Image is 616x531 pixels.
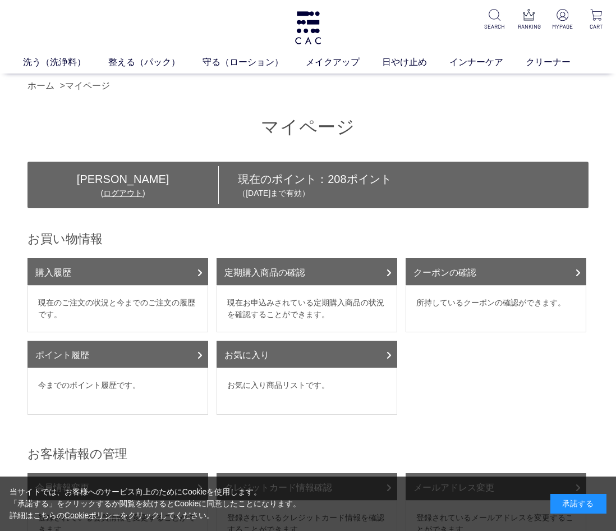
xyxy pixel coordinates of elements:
[449,56,526,69] a: インナーケア
[306,56,382,69] a: メイクアップ
[382,56,449,69] a: 日やけ止め
[27,115,589,139] h1: マイページ
[27,473,208,500] a: 会員情報変更
[484,9,505,31] a: SEARCH
[406,473,586,500] a: メールアドレス変更
[65,511,121,520] a: Cookieポリシー
[203,56,306,69] a: 守る（ローション）
[217,368,397,415] dd: お気に入り商品リストです。
[27,171,218,187] div: [PERSON_NAME]
[406,258,586,285] a: クーポンの確認
[293,11,323,44] img: logo
[27,187,218,199] div: ( )
[108,56,203,69] a: 整える（パック）
[518,9,540,31] a: RANKING
[10,486,301,521] div: 当サイトでは、お客様へのサービス向上のためにCookieを使用します。 「承諾する」をクリックするか閲覧を続けるとCookieに同意したことになります。 詳細はこちらの をクリックしてください。
[328,173,346,185] span: 208
[217,258,397,285] a: 定期購入商品の確認
[27,258,208,285] a: 購入履歴
[217,341,397,368] a: お気に入り
[238,187,589,199] p: （[DATE]まで有効）
[484,22,505,31] p: SEARCH
[219,171,589,199] div: 現在のポイント： ポイント
[585,9,607,31] a: CART
[103,189,142,198] a: ログアウト
[27,81,54,90] a: ホーム
[526,56,593,69] a: クリーナー
[551,22,573,31] p: MYPAGE
[27,231,589,247] h2: お買い物情報
[550,494,606,514] div: 承諾する
[551,9,573,31] a: MYPAGE
[585,22,607,31] p: CART
[27,446,589,462] h2: お客様情報の管理
[217,285,397,332] dd: 現在お申込みされている定期購入商品の状況を確認することができます。
[217,473,397,500] a: クレジットカード情報確認
[406,285,586,332] dd: 所持しているクーポンの確認ができます。
[27,341,208,368] a: ポイント履歴
[65,81,110,90] a: マイページ
[59,79,112,93] li: >
[27,285,208,332] dd: 現在のご注文の状況と今までのご注文の履歴です。
[518,22,540,31] p: RANKING
[27,368,208,415] dd: 今までのポイント履歴です。
[23,56,108,69] a: 洗う（洗浄料）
